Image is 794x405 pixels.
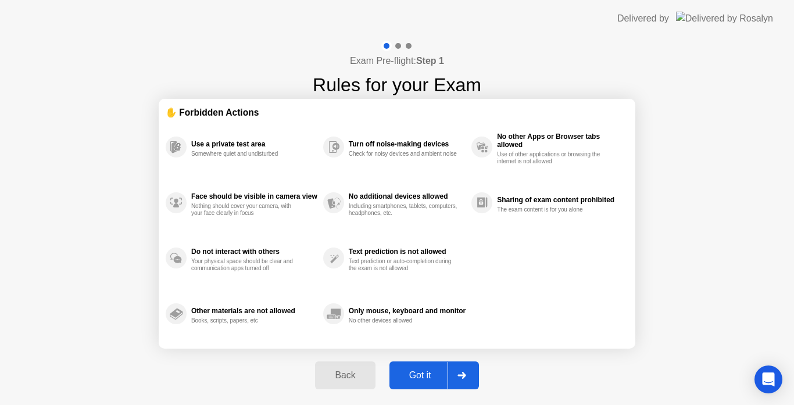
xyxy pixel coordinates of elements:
[349,203,459,217] div: Including smartphones, tablets, computers, headphones, etc.
[349,192,466,200] div: No additional devices allowed
[350,54,444,68] h4: Exam Pre-flight:
[416,56,444,66] b: Step 1
[191,203,301,217] div: Nothing should cover your camera, with your face clearly in focus
[191,150,301,157] div: Somewhere quiet and undisturbed
[349,307,466,315] div: Only mouse, keyboard and monitor
[191,248,317,256] div: Do not interact with others
[315,361,375,389] button: Back
[319,370,371,381] div: Back
[349,317,459,324] div: No other devices allowed
[191,140,317,148] div: Use a private test area
[617,12,669,26] div: Delivered by
[349,258,459,272] div: Text prediction or auto-completion during the exam is not allowed
[393,370,448,381] div: Got it
[497,196,623,204] div: Sharing of exam content prohibited
[191,317,301,324] div: Books, scripts, papers, etc
[349,150,459,157] div: Check for noisy devices and ambient noise
[191,258,301,272] div: Your physical space should be clear and communication apps turned off
[166,106,628,119] div: ✋ Forbidden Actions
[676,12,773,25] img: Delivered by Rosalyn
[497,132,623,149] div: No other Apps or Browser tabs allowed
[191,307,317,315] div: Other materials are not allowed
[313,71,481,99] h1: Rules for your Exam
[349,248,466,256] div: Text prediction is not allowed
[754,365,782,393] div: Open Intercom Messenger
[349,140,466,148] div: Turn off noise-making devices
[191,192,317,200] div: Face should be visible in camera view
[389,361,479,389] button: Got it
[497,151,607,165] div: Use of other applications or browsing the internet is not allowed
[497,206,607,213] div: The exam content is for you alone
